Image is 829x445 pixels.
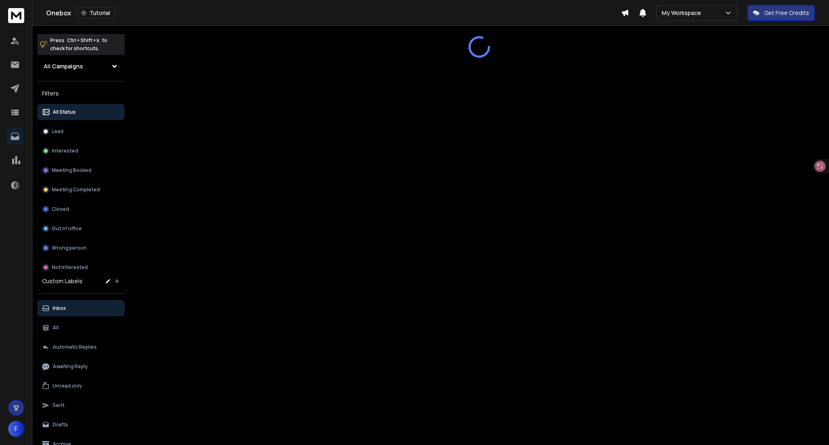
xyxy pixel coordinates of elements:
p: Wrong person [52,245,87,251]
button: Meeting Completed [37,182,125,198]
p: Press to check for shortcuts. [50,36,107,53]
p: Awaiting Reply [53,363,88,370]
button: Unread only [37,378,125,394]
button: Not Interested [37,259,125,275]
button: Interested [37,143,125,159]
p: My Workspace [662,9,704,17]
button: Sent [37,397,125,413]
p: Out of office [52,225,82,232]
button: F [8,421,24,437]
p: Not Interested [52,264,88,271]
span: Ctrl + Shift + k [66,36,100,45]
button: All Campaigns [37,58,125,74]
p: Automatic Replies [53,344,97,350]
button: Lead [37,123,125,140]
p: Closed [52,206,69,212]
p: Meeting Booked [52,167,91,174]
p: Lead [52,128,64,135]
button: Automatic Replies [37,339,125,355]
p: Inbox [53,305,66,311]
p: Unread only [53,383,82,389]
p: Get Free Credits [764,9,809,17]
button: Meeting Booked [37,162,125,178]
button: Awaiting Reply [37,358,125,375]
h3: Custom Labels [42,277,83,285]
button: All Status [37,104,125,120]
p: Meeting Completed [52,186,100,193]
p: Drafts [53,422,68,428]
button: Out of office [37,220,125,237]
p: All [53,324,59,331]
div: Onebox [46,7,621,19]
button: Tutorial [76,7,115,19]
button: Inbox [37,300,125,316]
p: All Status [53,109,76,115]
button: Wrong person [37,240,125,256]
button: Drafts [37,417,125,433]
h3: Filters [37,88,125,99]
button: Closed [37,201,125,217]
p: Sent [53,402,64,409]
h1: All Campaigns [44,62,83,70]
button: All [37,320,125,336]
p: Interested [52,148,78,154]
button: Get Free Credits [747,5,815,21]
